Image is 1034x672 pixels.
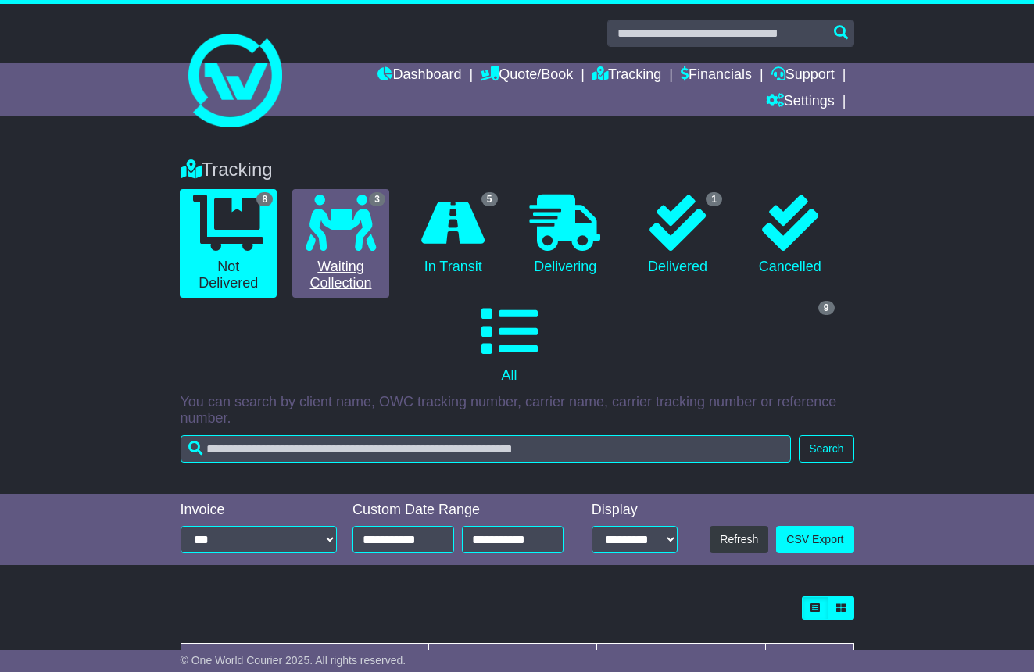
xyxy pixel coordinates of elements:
[405,189,502,281] a: 5 In Transit
[180,189,277,298] a: 8 Not Delivered
[173,159,862,181] div: Tracking
[818,301,835,315] span: 9
[377,63,461,89] a: Dashboard
[517,189,614,281] a: Delivering
[181,394,854,427] p: You can search by client name, OWC tracking number, carrier name, carrier tracking number or refe...
[799,435,853,463] button: Search
[771,63,835,89] a: Support
[629,189,726,281] a: 1 Delivered
[481,63,573,89] a: Quote/Book
[181,502,338,519] div: Invoice
[776,526,853,553] a: CSV Export
[706,192,722,206] span: 1
[369,192,385,206] span: 3
[592,502,678,519] div: Display
[256,192,273,206] span: 8
[352,502,567,519] div: Custom Date Range
[766,89,835,116] a: Settings
[592,63,661,89] a: Tracking
[710,526,768,553] button: Refresh
[181,298,839,390] a: 9 All
[292,189,389,298] a: 3 Waiting Collection
[481,192,498,206] span: 5
[181,654,406,667] span: © One World Courier 2025. All rights reserved.
[681,63,752,89] a: Financials
[742,189,839,281] a: Cancelled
